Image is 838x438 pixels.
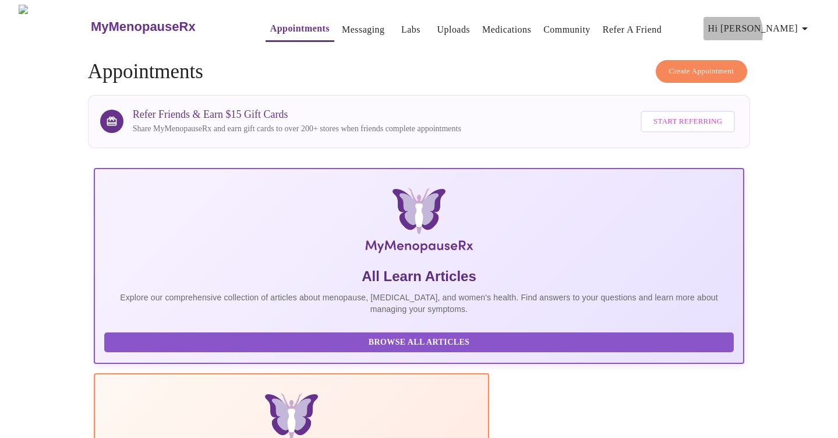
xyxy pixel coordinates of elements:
span: Browse All Articles [116,335,723,350]
a: Labs [401,22,420,38]
a: MyMenopauseRx [89,6,242,47]
button: Appointments [266,17,334,42]
a: Medications [482,22,531,38]
a: Start Referring [638,105,738,138]
button: Start Referring [641,111,735,132]
a: Community [543,22,591,38]
h3: Refer Friends & Earn $15 Gift Cards [133,108,461,121]
a: Browse All Articles [104,337,737,346]
span: Start Referring [653,115,722,128]
h3: MyMenopauseRx [91,19,196,34]
span: Create Appointment [669,65,734,78]
a: Uploads [437,22,471,38]
a: Messaging [342,22,384,38]
button: Refer a Friend [598,18,667,41]
button: Labs [393,18,430,41]
img: MyMenopauseRx Logo [202,188,637,258]
h5: All Learn Articles [104,267,734,286]
span: Hi [PERSON_NAME] [708,20,812,37]
button: Uploads [433,18,475,41]
p: Share MyMenopauseRx and earn gift cards to over 200+ stores when friends complete appointments [133,123,461,135]
h4: Appointments [88,60,751,83]
button: Community [539,18,595,41]
button: Messaging [337,18,389,41]
img: MyMenopauseRx Logo [19,5,89,48]
button: Medications [478,18,536,41]
button: Create Appointment [656,60,748,83]
p: Explore our comprehensive collection of articles about menopause, [MEDICAL_DATA], and women's hea... [104,292,734,315]
a: Appointments [270,20,330,37]
button: Browse All Articles [104,332,734,353]
a: Refer a Friend [603,22,662,38]
button: Hi [PERSON_NAME] [703,17,816,40]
